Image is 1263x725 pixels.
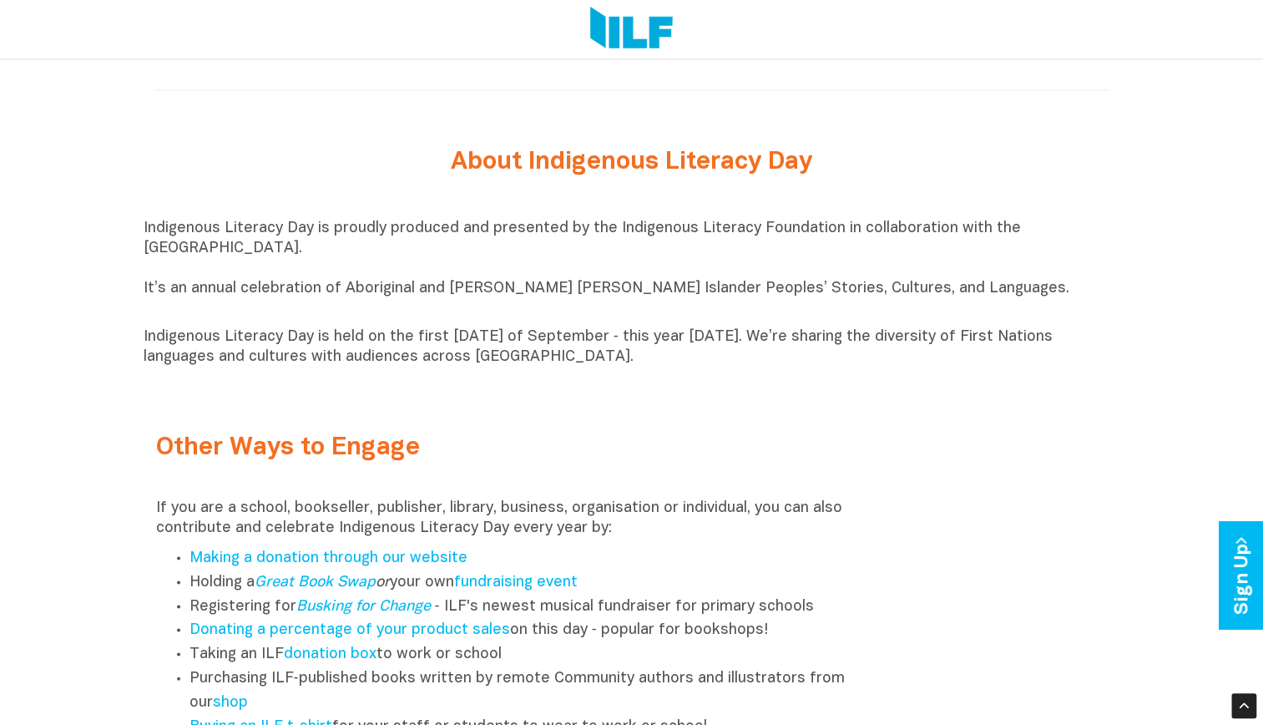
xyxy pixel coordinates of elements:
[189,595,864,619] li: Registering for ‑ ILF's newest musical fundraiser for primary schools
[144,218,1120,318] p: Indigenous Literacy Day is proudly produced and presented by the Indigenous Literacy Foundation i...
[1231,693,1256,718] div: Scroll Back to Top
[284,646,376,661] a: donation box
[189,570,864,595] li: Holding a your own
[296,599,431,613] a: Busking for Change
[156,498,864,538] p: If you are a school, bookseller, publisher, library, business, organisation or individual, you ca...
[255,575,376,589] a: Great Book Swap
[319,149,945,176] h2: About Indigenous Literacy Day
[213,695,248,709] a: shop
[189,622,510,636] a: Donating a percentage of your product sales
[144,327,1120,367] p: Indigenous Literacy Day is held on the first [DATE] of September ‑ this year [DATE]. We’re sharin...
[590,7,673,52] img: Logo
[156,433,864,461] h2: Other Ways to Engage
[189,642,864,667] li: Taking an ILF to work or school
[189,550,467,565] a: Making a donation through our website
[454,575,578,589] a: fundraising event
[189,667,864,715] li: Purchasing ILF‑published books written by remote Community authors and illustrators from our
[255,575,390,589] em: or
[189,618,864,642] li: on this day ‑ popular for bookshops!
